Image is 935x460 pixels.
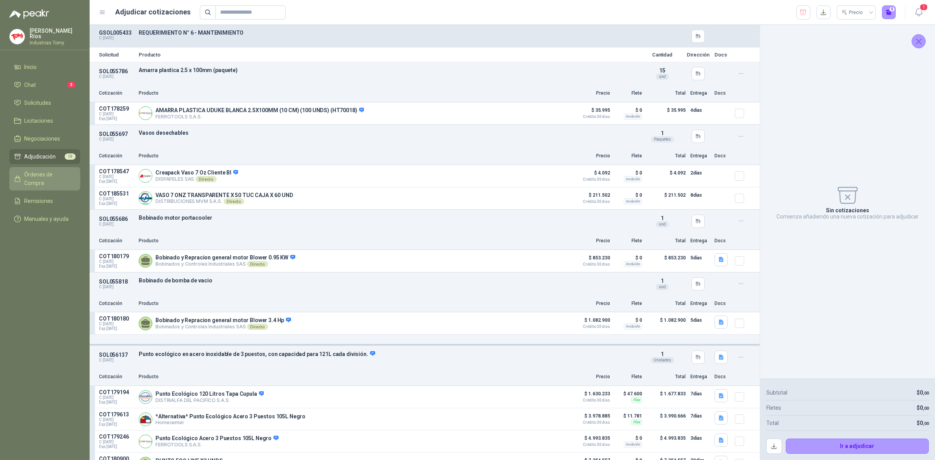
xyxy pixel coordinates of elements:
[99,440,134,444] span: C: [DATE]
[99,411,134,418] p: COT179613
[99,418,134,422] span: C: [DATE]
[571,237,610,245] p: Precio
[99,36,134,41] p: C: [DATE]
[99,179,134,184] span: Exp: [DATE]
[912,5,926,19] button: 1
[139,67,638,73] p: Amarra plastica 2.5 x 100mm (paquete)
[690,152,710,160] p: Entrega
[9,167,80,190] a: Órdenes de Compra
[571,421,610,425] span: Crédito 30 días
[690,300,710,307] p: Entrega
[139,152,566,160] p: Producto
[99,352,134,358] p: SOL056137
[661,215,664,221] span: 1
[647,168,686,184] p: $ 4.092
[139,351,638,358] p: Punto ecológico en acero inoxidable de 3 puestos, con capacidad para 121L cada división.
[920,405,929,411] span: 0
[24,116,53,125] span: Licitaciones
[99,174,134,179] span: C: [DATE]
[690,168,710,178] p: 2 días
[615,253,642,263] p: $ 0
[651,136,674,143] div: Paquetes
[776,213,919,220] p: Comienza añadiendo una nueva cotización para adjudicar
[690,90,710,97] p: Entrega
[99,112,134,116] span: C: [DATE]
[65,153,76,160] span: 10
[155,261,295,267] p: Bobinados y Controles Industriales SAS
[571,263,610,266] span: Crédito 30 días
[571,325,610,329] span: Crédito 30 días
[920,390,929,396] span: 0
[99,168,134,174] p: COT178547
[139,413,152,426] img: Company Logo
[661,351,664,357] span: 1
[841,7,864,18] div: Precio
[690,253,710,263] p: 5 días
[99,373,134,381] p: Cotización
[99,68,134,74] p: SOL055786
[571,443,610,447] span: Crédito 30 días
[99,322,134,326] span: C: [DATE]
[155,176,238,182] p: DISPAPELES SAS
[615,190,642,200] p: $ 0
[615,434,642,443] p: $ 0
[571,178,610,182] span: Crédito 30 días
[571,411,610,425] p: $ 3.978.885
[714,52,730,57] p: Docs
[631,397,642,403] div: Flex
[99,259,134,264] span: C: [DATE]
[139,90,566,97] p: Producto
[155,442,279,448] p: FERROTOOLS S.A.S.
[624,261,642,267] div: Incluido
[9,131,80,146] a: Negociaciones
[155,107,364,114] p: AMARRA PLASTICA UDUKE BLANCA 2.5X100MM (10 CM) (100 UNDS) (HT70018)
[24,170,73,187] span: Órdenes de Compra
[155,419,305,425] p: Homecenter
[99,197,134,201] span: C: [DATE]
[917,404,929,412] p: $
[643,52,682,57] p: Cantidad
[99,253,134,259] p: COT180179
[923,421,929,426] span: ,00
[99,190,134,197] p: COT185531
[690,106,710,115] p: 4 días
[155,397,264,403] p: DISTRIALFA DEL PACIFICO S.A.S.
[714,300,730,307] p: Docs
[571,106,610,119] p: $ 35.995
[912,34,926,48] button: Cerrar
[690,411,710,421] p: 7 días
[661,278,664,284] span: 1
[99,131,134,137] p: SOL055697
[99,237,134,245] p: Cotización
[99,422,134,427] span: Exp: [DATE]
[690,389,710,398] p: 7 días
[647,389,686,405] p: $ 1.677.833
[615,300,642,307] p: Flete
[115,7,191,18] h1: Adjudicar cotizaciones
[647,300,686,307] p: Total
[139,435,152,448] img: Company Logo
[224,198,244,204] div: Directo
[139,215,638,221] p: Bobinado motor portacooler
[624,323,642,330] div: Incluido
[686,52,710,57] p: Dirección
[155,254,295,261] p: Bobinado y Repracion general motor Blower 0.95 KW
[571,373,610,381] p: Precio
[615,90,642,97] p: Flete
[917,388,929,397] p: $
[690,373,710,381] p: Entrega
[139,277,638,284] p: Bobinado de bomba de vacio
[647,152,686,160] p: Total
[99,264,134,269] span: Exp: [DATE]
[155,413,305,419] p: *Alternativa* Punto Ecológico Acero 3 Puestos 105L Negro
[9,113,80,128] a: Licitaciones
[139,192,152,204] img: Company Logo
[571,200,610,204] span: Crédito 30 días
[99,52,134,57] p: Solicitud
[155,169,238,176] p: Creapack Vaso 7 Oz Cliente Bl
[99,74,134,79] p: C: [DATE]
[714,152,730,160] p: Docs
[139,391,152,404] img: Company Logo
[571,253,610,266] p: $ 853.230
[99,400,134,405] span: Exp: [DATE]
